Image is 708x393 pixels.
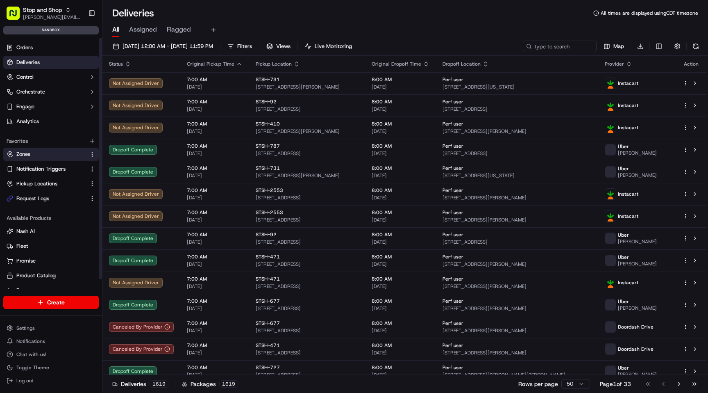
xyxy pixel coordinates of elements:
div: sandbox [3,26,99,34]
span: 8:00 AM [372,364,429,371]
button: Notification Triggers [3,162,99,176]
span: [PERSON_NAME] [618,172,657,178]
button: Filters [224,41,256,52]
span: Perf user [442,187,463,194]
span: [STREET_ADDRESS][PERSON_NAME] [442,327,592,334]
span: STSH-787 [256,143,280,149]
a: Promise [7,257,95,265]
span: Engage [16,103,34,110]
span: 7:00 AM [187,76,243,83]
span: [STREET_ADDRESS] [256,327,359,334]
span: Create [47,298,65,306]
span: [DATE] [187,372,243,378]
span: 7:00 AM [187,98,243,105]
span: [DATE] [187,217,243,223]
button: Pickup Locations [3,177,99,190]
span: [DATE] [187,283,243,290]
span: 7:00 AM [187,320,243,327]
span: Perf user [442,98,463,105]
span: Control [16,73,34,81]
span: Perf user [442,254,463,260]
div: Page 1 of 33 [600,380,631,388]
span: [STREET_ADDRESS] [256,194,359,201]
span: 8:00 AM [372,320,429,327]
span: 8:00 AM [372,298,429,304]
span: [DATE] [187,305,243,312]
button: [DATE] 12:00 AM - [DATE] 11:59 PM [109,41,217,52]
button: Fleet [3,240,99,253]
span: 8:00 AM [372,143,429,149]
button: Toggle Theme [3,362,99,373]
span: Perf user [442,143,463,149]
span: [STREET_ADDRESS] [256,217,359,223]
span: [PERSON_NAME] [618,260,657,267]
span: [DATE] [372,261,429,267]
span: Perf user [442,298,463,304]
div: Canceled By Provider [109,322,174,332]
a: Returns [7,287,95,294]
span: Deliveries [16,59,40,66]
span: 7:00 AM [187,254,243,260]
span: Uber [618,365,629,371]
a: Request Logs [7,195,86,202]
span: STSH-471 [256,254,280,260]
span: Promise [16,257,36,265]
span: Nash AI [16,228,35,235]
a: Orders [3,41,99,54]
span: 8:00 AM [372,165,429,171]
button: Chat with us! [3,349,99,360]
span: Perf user [442,320,463,327]
button: Start new chat [139,81,149,91]
button: Engage [3,100,99,113]
button: Returns [3,284,99,297]
span: [DATE] [372,327,429,334]
span: STSH-2553 [256,209,283,216]
span: Flagged [167,25,191,34]
p: Welcome 👋 [8,33,149,46]
span: Analytics [16,118,39,125]
span: [DATE] [372,194,429,201]
span: Pylon [82,139,99,145]
span: 8:00 AM [372,231,429,238]
span: STSH-2553 [256,187,283,194]
div: Start new chat [28,78,134,87]
span: 7:00 AM [187,231,243,238]
span: Provider [605,61,624,67]
span: 7:00 AM [187,143,243,149]
span: [DATE] [372,350,429,356]
a: 💻API Documentation [66,116,135,130]
span: Pickup Location [256,61,292,67]
div: 1619 [219,380,238,388]
span: 8:00 AM [372,254,429,260]
span: Request Logs [16,195,49,202]
img: instacart_logo.png [605,277,616,288]
span: [PERSON_NAME] [618,305,657,311]
span: [STREET_ADDRESS] [442,106,592,112]
span: [DATE] [187,128,243,135]
span: [STREET_ADDRESS][PERSON_NAME] [256,84,359,90]
span: STSH-471 [256,342,280,349]
a: Zones [7,151,86,158]
span: [DATE] 12:00 AM - [DATE] 11:59 PM [123,43,213,50]
span: API Documentation [77,119,132,127]
span: STSH-92 [256,98,277,105]
span: Doordash Drive [618,324,654,330]
span: Instacart [618,191,638,197]
img: instacart_logo.png [605,122,616,133]
div: Canceled By Provider [109,344,174,354]
img: instacart_logo.png [605,211,616,222]
span: Pickup Locations [16,180,57,187]
span: [DATE] [372,283,429,290]
span: Instacart [618,80,638,87]
div: Available Products [3,212,99,225]
button: Settings [3,322,99,334]
span: Live Monitoring [315,43,352,50]
span: [STREET_ADDRESS][PERSON_NAME] [442,283,592,290]
a: Notification Triggers [7,165,86,173]
span: [STREET_ADDRESS] [256,305,359,312]
span: [DATE] [187,239,243,245]
span: [STREET_ADDRESS] [256,106,359,112]
button: Nash AI [3,225,99,238]
span: Map [613,43,624,50]
span: 8:00 AM [372,276,429,282]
